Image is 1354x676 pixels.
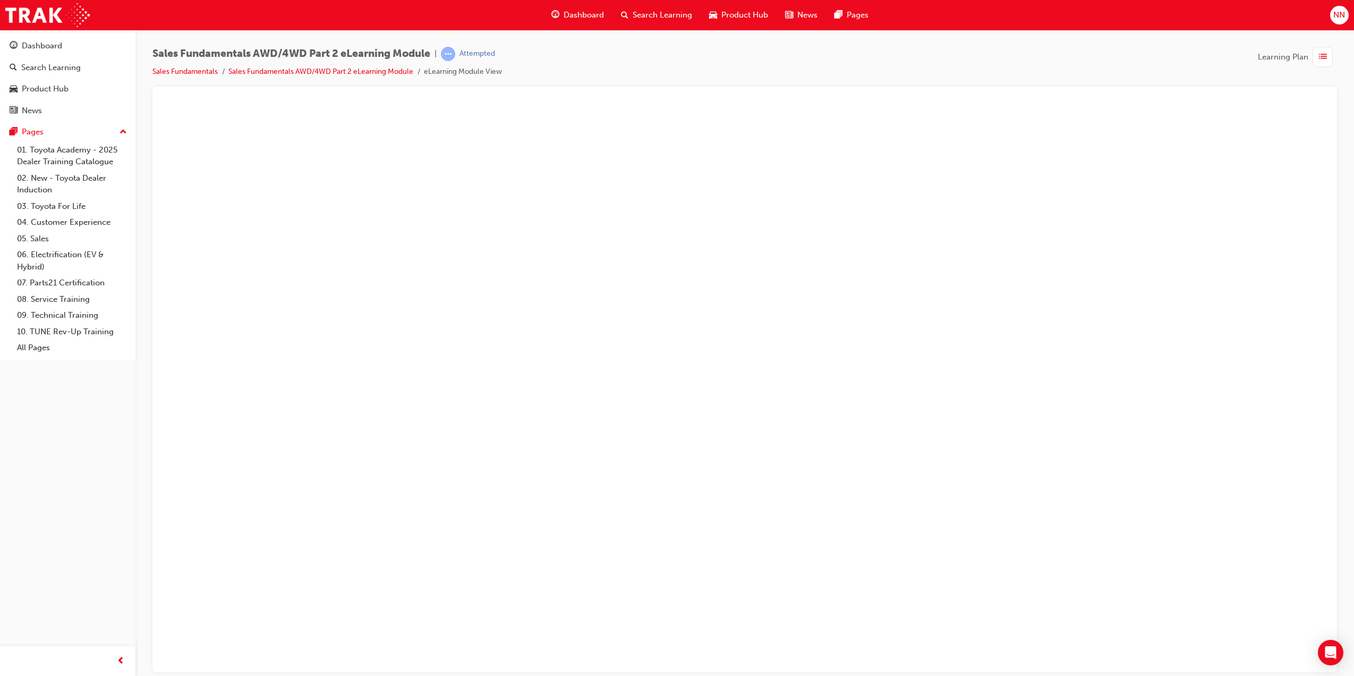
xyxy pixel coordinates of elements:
[13,324,131,340] a: 10. TUNE Rev-Up Training
[10,41,18,51] span: guage-icon
[701,4,777,26] a: car-iconProduct Hub
[4,79,131,99] a: Product Hub
[834,9,842,22] span: pages-icon
[120,125,127,139] span: up-icon
[13,340,131,356] a: All Pages
[435,48,437,60] span: |
[13,291,131,308] a: 08. Service Training
[4,122,131,142] button: Pages
[13,142,131,170] a: 01. Toyota Academy - 2025 Dealer Training Catalogue
[10,106,18,116] span: news-icon
[4,58,131,78] a: Search Learning
[1330,6,1349,24] button: NN
[1258,51,1308,63] span: Learning Plan
[721,9,768,21] span: Product Hub
[13,231,131,247] a: 05. Sales
[10,128,18,137] span: pages-icon
[13,275,131,291] a: 07. Parts21 Certification
[551,9,559,22] span: guage-icon
[4,36,131,56] a: Dashboard
[152,67,218,76] a: Sales Fundamentals
[564,9,604,21] span: Dashboard
[612,4,701,26] a: search-iconSearch Learning
[797,9,817,21] span: News
[13,170,131,198] a: 02. New - Toyota Dealer Induction
[4,101,131,121] a: News
[709,9,717,22] span: car-icon
[228,67,413,76] a: Sales Fundamentals AWD/4WD Part 2 eLearning Module
[424,66,502,78] li: eLearning Module View
[10,84,18,94] span: car-icon
[152,48,430,60] span: Sales Fundamentals AWD/4WD Part 2 eLearning Module
[21,62,81,74] div: Search Learning
[13,198,131,215] a: 03. Toyota For Life
[22,126,44,138] div: Pages
[22,40,62,52] div: Dashboard
[1318,640,1343,665] div: Open Intercom Messenger
[4,34,131,122] button: DashboardSearch LearningProduct HubNews
[13,214,131,231] a: 04. Customer Experience
[777,4,826,26] a: news-iconNews
[441,47,455,61] span: learningRecordVerb_ATTEMPT-icon
[459,49,495,59] div: Attempted
[13,307,131,324] a: 09. Technical Training
[543,4,612,26] a: guage-iconDashboard
[633,9,692,21] span: Search Learning
[117,655,125,668] span: prev-icon
[847,9,868,21] span: Pages
[1258,47,1337,67] button: Learning Plan
[621,9,628,22] span: search-icon
[5,3,90,27] img: Trak
[22,105,42,117] div: News
[826,4,877,26] a: pages-iconPages
[1319,50,1327,64] span: list-icon
[10,63,17,73] span: search-icon
[785,9,793,22] span: news-icon
[22,83,69,95] div: Product Hub
[1333,9,1345,21] span: NN
[13,247,131,275] a: 06. Electrification (EV & Hybrid)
